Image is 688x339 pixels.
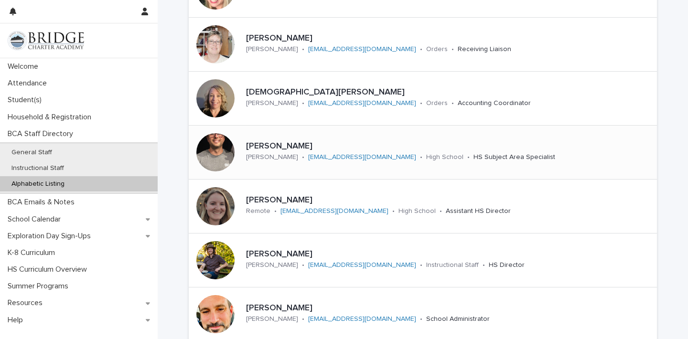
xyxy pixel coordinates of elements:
[458,45,511,53] p: Receiving Liaison
[246,261,298,269] p: [PERSON_NAME]
[246,303,556,314] p: [PERSON_NAME]
[483,261,485,269] p: •
[426,99,448,107] p: Orders
[246,87,653,98] p: [DEMOGRAPHIC_DATA][PERSON_NAME]
[189,126,657,180] a: [PERSON_NAME][PERSON_NAME]•[EMAIL_ADDRESS][DOMAIN_NAME]•High School•HS Subject Area Specialist
[302,99,304,107] p: •
[4,129,81,138] p: BCA Staff Directory
[246,45,298,53] p: [PERSON_NAME]
[4,164,72,172] p: Instructional Staff
[451,45,454,53] p: •
[446,207,511,215] p: Assistant HS Director
[246,33,578,44] p: [PERSON_NAME]
[302,45,304,53] p: •
[473,153,555,161] p: HS Subject Area Specialist
[280,208,388,214] a: [EMAIL_ADDRESS][DOMAIN_NAME]
[189,180,657,233] a: [PERSON_NAME]Remote•[EMAIL_ADDRESS][DOMAIN_NAME]•High School•Assistant HS Director
[420,45,422,53] p: •
[308,100,416,106] a: [EMAIL_ADDRESS][DOMAIN_NAME]
[4,62,46,71] p: Welcome
[398,207,436,215] p: High School
[4,113,99,122] p: Household & Registration
[246,207,270,215] p: Remote
[308,316,416,322] a: [EMAIL_ADDRESS][DOMAIN_NAME]
[4,298,50,307] p: Resources
[4,265,95,274] p: HS Curriculum Overview
[246,99,298,107] p: [PERSON_NAME]
[8,31,84,50] img: V1C1m3IdTEidaUdm9Hs0
[4,215,68,224] p: School Calendar
[274,207,277,215] p: •
[302,153,304,161] p: •
[308,46,416,53] a: [EMAIL_ADDRESS][DOMAIN_NAME]
[189,18,657,72] a: [PERSON_NAME][PERSON_NAME]•[EMAIL_ADDRESS][DOMAIN_NAME]•Orders•Receiving Liaison
[440,207,442,215] p: •
[308,262,416,268] a: [EMAIL_ADDRESS][DOMAIN_NAME]
[302,261,304,269] p: •
[4,79,54,88] p: Attendance
[392,207,395,215] p: •
[467,153,470,161] p: •
[426,153,463,161] p: High School
[451,99,454,107] p: •
[4,198,82,207] p: BCA Emails & Notes
[246,315,298,323] p: [PERSON_NAME]
[246,195,577,206] p: [PERSON_NAME]
[4,148,60,157] p: General Staff
[426,261,479,269] p: Instructional Staff
[246,249,591,260] p: [PERSON_NAME]
[4,316,31,325] p: Help
[4,282,76,291] p: Summer Programs
[420,261,422,269] p: •
[458,99,531,107] p: Accounting Coordinator
[489,261,525,269] p: HS Director
[4,248,63,257] p: K-8 Curriculum
[308,154,416,160] a: [EMAIL_ADDRESS][DOMAIN_NAME]
[246,153,298,161] p: [PERSON_NAME]
[189,72,657,126] a: [DEMOGRAPHIC_DATA][PERSON_NAME][PERSON_NAME]•[EMAIL_ADDRESS][DOMAIN_NAME]•Orders•Accounting Coord...
[4,232,98,241] p: Exploration Day Sign-Ups
[420,99,422,107] p: •
[189,233,657,287] a: [PERSON_NAME][PERSON_NAME]•[EMAIL_ADDRESS][DOMAIN_NAME]•Instructional Staff•HS Director
[4,95,49,105] p: Student(s)
[420,153,422,161] p: •
[426,45,448,53] p: Orders
[4,180,72,188] p: Alphabetic Listing
[246,141,622,152] p: [PERSON_NAME]
[426,315,490,323] p: School Administrator
[420,315,422,323] p: •
[302,315,304,323] p: •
